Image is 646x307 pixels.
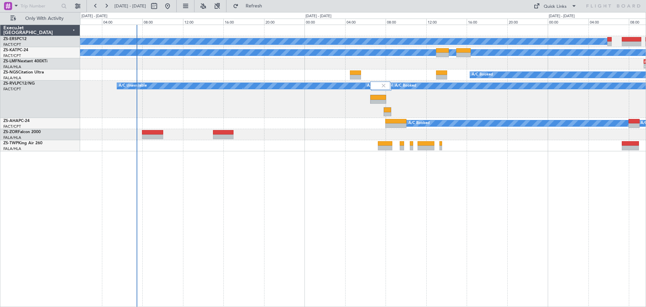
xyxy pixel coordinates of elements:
a: FALA/HLA [3,64,21,69]
div: A/C Booked [395,81,416,91]
a: ZS-LMFNextant 400XTi [3,59,47,63]
span: [DATE] - [DATE] [114,3,146,9]
a: FALA/HLA [3,146,21,151]
div: 00:00 [304,19,345,25]
a: ZS-ERSPC12 [3,37,27,41]
div: 04:00 [102,19,143,25]
div: A/C Booked [472,70,493,80]
div: 04:00 [588,19,629,25]
a: FACT/CPT [3,53,21,58]
div: 12:00 [183,19,224,25]
div: [DATE] - [DATE] [306,13,331,19]
div: 16:00 [467,19,507,25]
div: 20:00 [507,19,548,25]
div: 04:00 [345,19,386,25]
img: gray-close.svg [381,83,387,89]
div: [DATE] - [DATE] [549,13,575,19]
input: Trip Number [21,1,59,11]
a: ZS-AHAPC-24 [3,119,30,123]
a: FALA/HLA [3,135,21,140]
div: 08:00 [142,19,183,25]
div: [DATE] - [DATE] [81,13,107,19]
a: FACT/CPT [3,42,21,47]
a: FACT/CPT [3,87,21,92]
a: ZS-ZORFalcon 2000 [3,130,41,134]
a: FALA/HLA [3,75,21,81]
button: Refresh [230,1,270,11]
a: ZS-RVLPC12/NG [3,82,35,86]
span: Refresh [240,4,268,8]
div: A/C Unavailable [367,81,395,91]
button: Only With Activity [7,13,73,24]
div: 08:00 [386,19,426,25]
a: FACT/CPT [3,124,21,129]
span: ZS-LMF [3,59,17,63]
div: 00:00 [61,19,102,25]
span: ZS-ZOR [3,130,18,134]
div: 20:00 [264,19,305,25]
span: ZS-AHA [3,119,19,123]
div: 12:00 [426,19,467,25]
div: 00:00 [548,19,588,25]
span: ZS-RVL [3,82,17,86]
span: Only With Activity [17,16,71,21]
span: ZS-ERS [3,37,17,41]
div: A/C Unavailable [119,81,147,91]
span: ZS-TWP [3,141,18,145]
div: 16:00 [223,19,264,25]
a: ZS-NGSCitation Ultra [3,70,44,74]
a: ZS-TWPKing Air 260 [3,141,42,145]
button: Quick Links [530,1,580,11]
span: ZS-KAT [3,48,17,52]
a: ZS-KATPC-24 [3,48,28,52]
span: ZS-NGS [3,70,18,74]
div: Quick Links [544,3,567,10]
div: A/C Booked [408,118,430,128]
